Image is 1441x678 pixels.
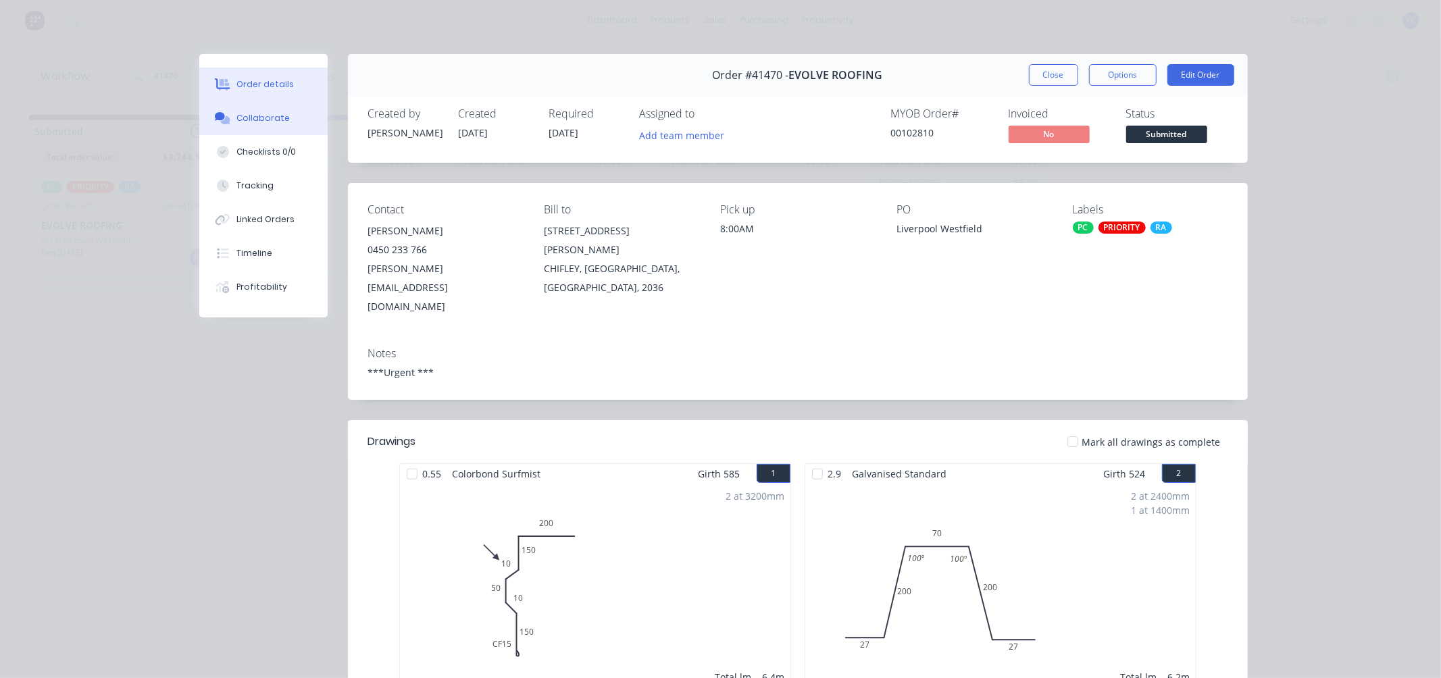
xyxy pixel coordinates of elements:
[1162,464,1196,483] button: 2
[236,281,287,293] div: Profitability
[891,126,992,140] div: 00102810
[199,101,328,135] button: Collaborate
[544,259,699,297] div: CHIFLEY, [GEOGRAPHIC_DATA], [GEOGRAPHIC_DATA], 2036
[789,69,883,82] span: EVOLVE ROOFING
[757,464,790,483] button: 1
[1104,464,1146,484] span: Girth 524
[549,107,624,120] div: Required
[236,78,294,90] div: Order details
[640,107,775,120] div: Assigned to
[896,221,1051,240] div: Liverpool Westfield
[1009,126,1090,142] span: No
[236,180,274,192] div: Tracking
[418,464,447,484] span: 0.55
[199,270,328,304] button: Profitability
[544,221,699,259] div: [STREET_ADDRESS][PERSON_NAME]
[726,489,785,503] div: 2 at 3200mm
[1098,221,1146,234] div: PRIORITY
[640,126,732,144] button: Add team member
[699,464,740,484] span: Girth 585
[199,68,328,101] button: Order details
[459,126,488,139] span: [DATE]
[1073,221,1094,234] div: PC
[1073,203,1228,216] div: Labels
[1126,107,1228,120] div: Status
[236,247,272,259] div: Timeline
[368,434,416,450] div: Drawings
[368,259,523,316] div: [PERSON_NAME][EMAIL_ADDRESS][DOMAIN_NAME]
[549,126,579,139] span: [DATE]
[896,203,1051,216] div: PO
[368,126,443,140] div: [PERSON_NAME]
[368,203,523,216] div: Contact
[1132,489,1190,503] div: 2 at 2400mm
[720,221,875,236] div: 8:00AM
[368,221,523,316] div: [PERSON_NAME]0450 233 766[PERSON_NAME][EMAIL_ADDRESS][DOMAIN_NAME]
[1009,107,1110,120] div: Invoiced
[368,221,523,240] div: [PERSON_NAME]
[199,135,328,169] button: Checklists 0/0
[1126,126,1207,142] span: Submitted
[1132,503,1190,517] div: 1 at 1400mm
[632,126,731,144] button: Add team member
[368,240,523,259] div: 0450 233 766
[891,107,992,120] div: MYOB Order #
[1151,221,1172,234] div: RA
[823,464,847,484] span: 2.9
[720,203,875,216] div: Pick up
[236,146,296,158] div: Checklists 0/0
[1126,126,1207,146] button: Submitted
[459,107,533,120] div: Created
[199,169,328,203] button: Tracking
[236,213,295,226] div: Linked Orders
[1029,64,1078,86] button: Close
[199,203,328,236] button: Linked Orders
[847,464,953,484] span: Galvanised Standard
[713,69,789,82] span: Order #41470 -
[1089,64,1157,86] button: Options
[544,203,699,216] div: Bill to
[544,221,699,297] div: [STREET_ADDRESS][PERSON_NAME]CHIFLEY, [GEOGRAPHIC_DATA], [GEOGRAPHIC_DATA], 2036
[368,107,443,120] div: Created by
[236,112,290,124] div: Collaborate
[199,236,328,270] button: Timeline
[1082,435,1221,449] span: Mark all drawings as complete
[447,464,547,484] span: Colorbond Surfmist
[368,347,1228,360] div: Notes
[1167,64,1234,86] button: Edit Order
